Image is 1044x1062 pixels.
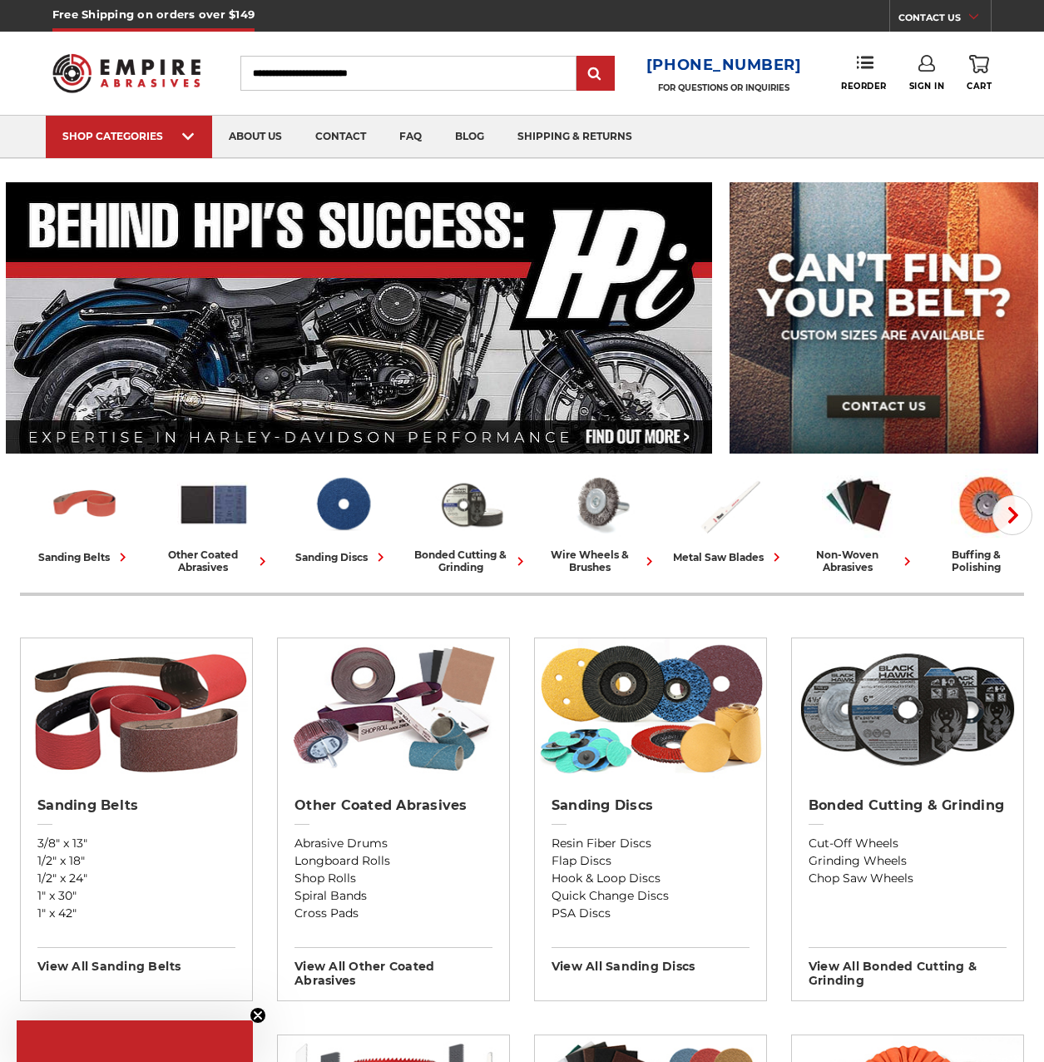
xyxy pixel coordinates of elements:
[37,905,235,922] a: 1" x 42"
[294,797,492,814] h2: Other Coated Abrasives
[800,469,916,573] a: non-woven abrasives
[898,8,991,32] a: CONTACT US
[37,887,235,905] a: 1" x 30"
[156,469,271,573] a: other coated abrasives
[383,116,438,158] a: faq
[535,638,766,780] img: Sanding Discs
[6,182,712,454] img: Banner for an interview featuring Horsepower Inc who makes Harley performance upgrades featured o...
[564,469,637,540] img: Wire Wheels & Brushes
[37,852,235,870] a: 1/2" x 18"
[552,870,750,887] a: Hook & Loop Discs
[37,835,235,852] a: 3/8" x 13"
[730,182,1038,454] img: promo banner for custom belts.
[48,469,121,540] img: Sanding Belts
[809,835,1007,852] a: Cut-Off Wheels
[646,82,802,93] p: FOR QUESTIONS OR INQUIRIES
[285,469,400,566] a: sanding discs
[809,870,1007,887] a: Chop Saw Wheels
[552,905,750,922] a: PSA Discs
[306,469,379,540] img: Sanding Discs
[673,548,785,566] div: metal saw blades
[809,852,1007,870] a: Grinding Wheels
[294,947,492,988] h3: View All other coated abrasives
[671,469,787,566] a: metal saw blades
[501,116,649,158] a: shipping & returns
[177,469,250,540] img: Other Coated Abrasives
[250,1007,266,1024] button: Close teaser
[294,905,492,922] a: Cross Pads
[38,548,131,566] div: sanding belts
[37,870,235,887] a: 1/2" x 24"
[294,887,492,905] a: Spiral Bands
[413,469,529,573] a: bonded cutting & grinding
[951,469,1024,540] img: Buffing & Polishing
[579,57,612,91] input: Submit
[809,797,1007,814] h2: Bonded Cutting & Grinding
[438,116,501,158] a: blog
[800,548,916,573] div: non-woven abrasives
[693,469,766,540] img: Metal Saw Blades
[841,55,887,91] a: Reorder
[294,835,492,852] a: Abrasive Drums
[413,548,529,573] div: bonded cutting & grinding
[992,495,1032,535] button: Next
[909,81,945,92] span: Sign In
[792,638,1023,780] img: Bonded Cutting & Grinding
[278,638,509,780] img: Other Coated Abrasives
[822,469,895,540] img: Non-woven Abrasives
[294,852,492,870] a: Longboard Rolls
[542,548,658,573] div: wire wheels & brushes
[156,548,271,573] div: other coated abrasives
[37,947,235,974] h3: View All sanding belts
[294,870,492,887] a: Shop Rolls
[37,797,235,814] h2: Sanding Belts
[435,469,508,540] img: Bonded Cutting & Grinding
[552,887,750,905] a: Quick Change Discs
[552,852,750,870] a: Flap Discs
[299,116,383,158] a: contact
[295,548,389,566] div: sanding discs
[52,44,200,102] img: Empire Abrasives
[21,638,252,780] img: Sanding Belts
[27,469,142,566] a: sanding belts
[17,1020,253,1062] div: Close teaser
[62,130,195,142] div: SHOP CATEGORIES
[552,947,750,974] h3: View All sanding discs
[967,55,992,92] a: Cart
[552,797,750,814] h2: Sanding Discs
[809,947,1007,988] h3: View All bonded cutting & grinding
[542,469,658,573] a: wire wheels & brushes
[212,116,299,158] a: about us
[841,81,887,92] span: Reorder
[967,81,992,92] span: Cart
[646,53,802,77] a: [PHONE_NUMBER]
[552,835,750,852] a: Resin Fiber Discs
